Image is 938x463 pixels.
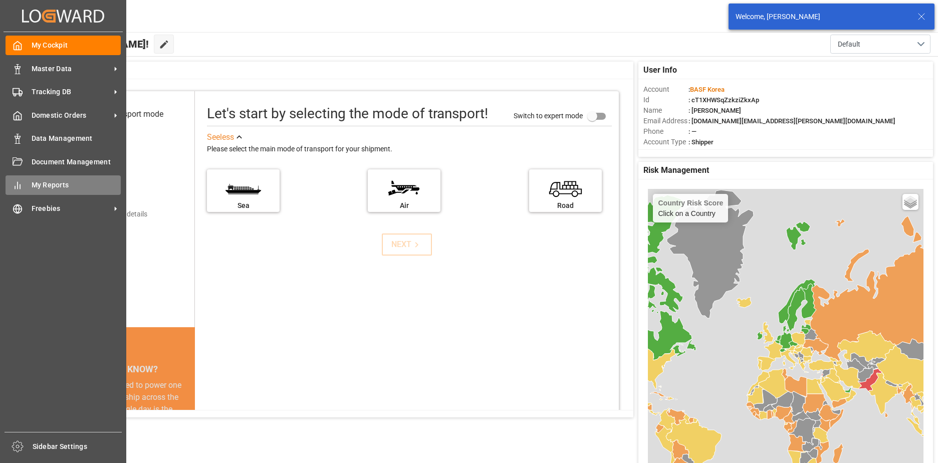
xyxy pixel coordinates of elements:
[212,200,275,211] div: Sea
[643,164,709,176] span: Risk Management
[32,40,121,51] span: My Cockpit
[32,110,111,121] span: Domestic Orders
[207,131,234,143] div: See less
[830,35,930,54] button: open menu
[32,87,111,97] span: Tracking DB
[6,175,121,195] a: My Reports
[643,105,688,116] span: Name
[838,39,860,50] span: Default
[6,36,121,55] a: My Cockpit
[86,108,163,120] div: Select transport mode
[32,180,121,190] span: My Reports
[643,84,688,95] span: Account
[207,103,488,124] div: Let's start by selecting the mode of transport!
[688,107,741,114] span: : [PERSON_NAME]
[643,64,677,76] span: User Info
[643,116,688,126] span: Email Address
[534,200,597,211] div: Road
[32,203,111,214] span: Freebies
[690,86,725,93] span: BASF Korea
[373,200,435,211] div: Air
[688,96,759,104] span: : cT1XHWSqZzkziZkxAp
[658,199,723,207] h4: Country Risk Score
[33,441,122,452] span: Sidebar Settings
[32,133,121,144] span: Data Management
[688,86,725,93] span: :
[736,12,908,22] div: Welcome, [PERSON_NAME]
[207,143,612,155] div: Please select the main mode of transport for your shipment.
[688,138,714,146] span: : Shipper
[6,129,121,148] a: Data Management
[643,95,688,105] span: Id
[382,234,432,256] button: NEXT
[6,152,121,171] a: Document Management
[514,112,583,120] span: Switch to expert mode
[391,239,422,251] div: NEXT
[688,128,696,135] span: : —
[32,64,111,74] span: Master Data
[32,157,121,167] span: Document Management
[643,137,688,147] span: Account Type
[658,199,723,217] div: Click on a Country
[643,126,688,137] span: Phone
[688,117,895,125] span: : [DOMAIN_NAME][EMAIL_ADDRESS][PERSON_NAME][DOMAIN_NAME]
[902,194,918,210] a: Layers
